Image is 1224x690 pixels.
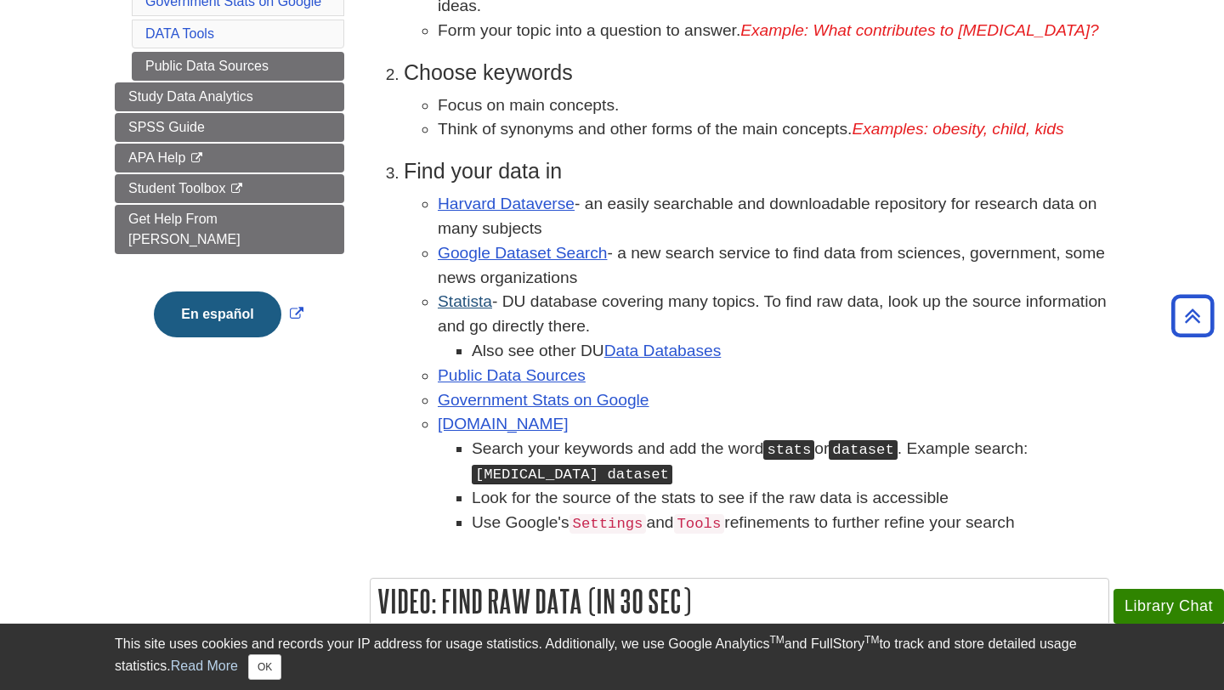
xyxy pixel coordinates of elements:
div: This site uses cookies and records your IP address for usage statistics. Additionally, we use Goo... [115,634,1109,680]
h2: Video: Find Raw Data (in 30 Sec) [371,579,1108,624]
li: Search your keywords and add the word or . Example search: [472,437,1109,486]
em: Examples: obesity, child, kids [852,120,1063,138]
a: DATA Tools [145,26,214,41]
kbd: dataset [829,440,898,460]
span: Study Data Analytics [128,89,253,104]
a: Link opens in new window [150,307,307,321]
a: Public Data Sources [132,52,344,81]
a: Get Help From [PERSON_NAME] [115,205,344,254]
a: Back to Top [1165,304,1220,327]
a: Read More [171,659,238,673]
i: This link opens in a new window [229,184,244,195]
li: Think of synonyms and other forms of the main concepts. [438,117,1109,142]
h3: Choose keywords [404,60,1109,85]
a: Data Databases [604,342,722,359]
li: Focus on main concepts. [438,93,1109,118]
span: Get Help From [PERSON_NAME] [128,212,241,246]
li: Use Google's and refinements to further refine your search [472,511,1109,535]
a: Google Dataset Search [438,244,607,262]
em: Example: What contributes to [MEDICAL_DATA]? [740,21,1099,39]
button: Library Chat [1113,589,1224,624]
li: Form your topic into a question to answer. [438,19,1109,43]
button: Close [248,654,281,680]
a: Statista [438,292,492,310]
li: Also see other DU [472,339,1109,364]
li: Look for the source of the stats to see if the raw data is accessible [472,486,1109,511]
li: - an easily searchable and downloadable repository for research data on many subjects [438,192,1109,241]
sup: TM [769,634,784,646]
i: This link opens in a new window [190,153,204,164]
li: - a new search service to find data from sciences, government, some news organizations [438,241,1109,291]
a: Government Stats on Google [438,391,649,409]
a: Study Data Analytics [115,82,344,111]
h3: Find your data in [404,159,1109,184]
a: [DOMAIN_NAME] [438,415,569,433]
a: Public Data Sources [438,366,586,384]
button: En español [154,291,280,337]
a: SPSS Guide [115,113,344,142]
span: SPSS Guide [128,120,205,134]
code: Settings [569,514,647,534]
a: APA Help [115,144,344,172]
kbd: [MEDICAL_DATA] dataset [472,465,672,484]
sup: TM [864,634,879,646]
span: APA Help [128,150,185,165]
a: Student Toolbox [115,174,344,203]
a: Harvard Dataverse [438,195,575,212]
li: - DU database covering many topics. To find raw data, look up the source information and go direc... [438,290,1109,363]
span: Student Toolbox [128,181,225,195]
code: Tools [674,514,725,534]
kbd: stats [763,440,814,460]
